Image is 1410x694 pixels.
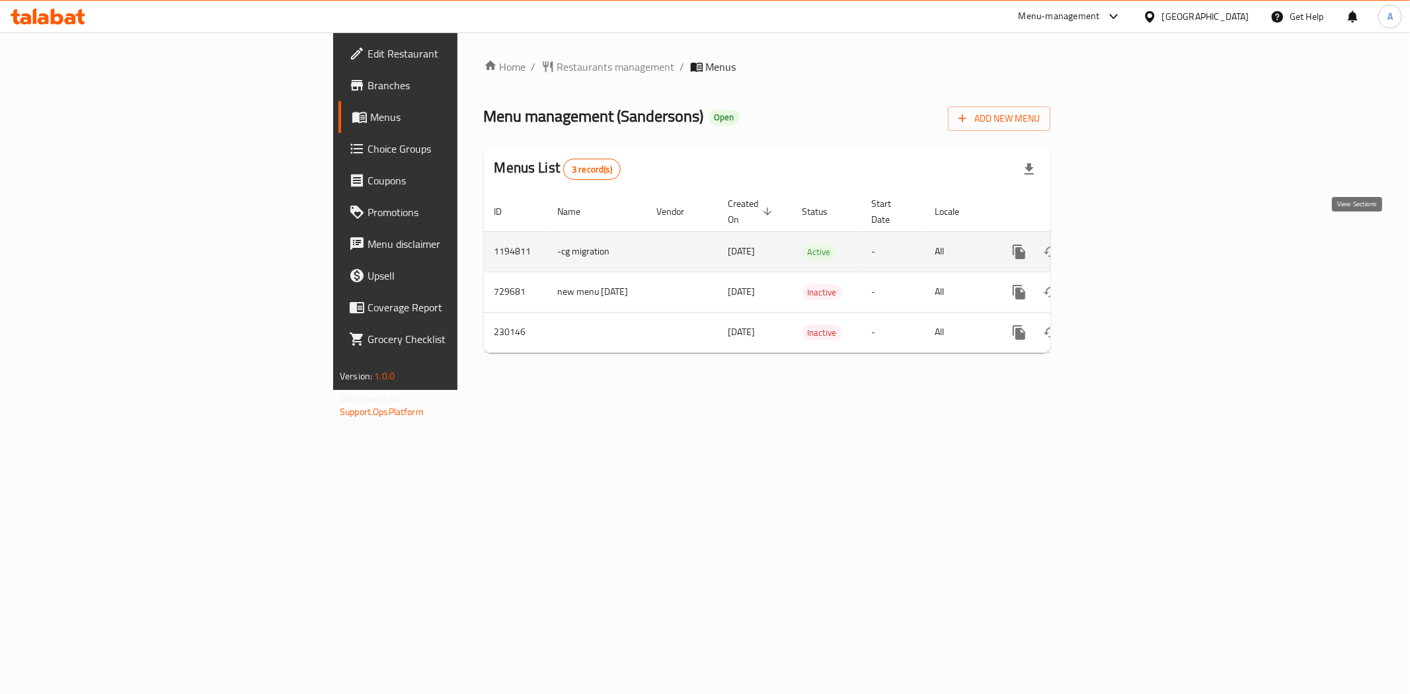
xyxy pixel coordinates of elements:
span: Status [803,204,845,219]
span: Vendor [657,204,702,219]
span: Name [558,204,598,219]
span: Choice Groups [368,141,558,157]
span: Inactive [803,325,842,340]
th: Actions [993,192,1141,232]
span: [DATE] [728,283,756,300]
span: Active [803,245,836,260]
span: Grocery Checklist [368,331,558,347]
span: 3 record(s) [564,163,620,176]
span: Coverage Report [368,299,558,315]
div: Export file [1013,153,1045,185]
a: Coupons [338,165,568,196]
div: Total records count [563,159,621,180]
span: Restaurants management [557,59,675,75]
nav: breadcrumb [484,59,1050,75]
span: Add New Menu [959,110,1040,127]
td: - [861,312,925,352]
td: All [925,231,993,272]
a: Grocery Checklist [338,323,568,355]
a: Coverage Report [338,291,568,323]
td: - [861,272,925,312]
button: more [1003,236,1035,268]
li: / [680,59,685,75]
span: [DATE] [728,323,756,340]
a: Branches [338,69,568,101]
h2: Menus List [494,158,621,180]
button: Change Status [1035,317,1067,348]
span: A [1388,9,1393,24]
span: Upsell [368,268,558,284]
span: Menus [706,59,736,75]
a: Choice Groups [338,133,568,165]
td: All [925,272,993,312]
span: Promotions [368,204,558,220]
button: more [1003,276,1035,308]
span: 1.0.0 [374,367,395,385]
div: Open [709,110,740,126]
div: Active [803,244,836,260]
span: Coupons [368,173,558,188]
span: Edit Restaurant [368,46,558,61]
button: Change Status [1035,276,1067,308]
a: Restaurants management [541,59,675,75]
button: Add New Menu [948,106,1050,131]
a: Upsell [338,260,568,291]
td: new menu [DATE] [547,272,646,312]
div: [GEOGRAPHIC_DATA] [1162,9,1249,24]
span: Start Date [872,196,909,227]
span: Branches [368,77,558,93]
span: Open [709,112,740,123]
span: Menu management ( Sandersons ) [484,101,704,131]
td: -cg migration [547,231,646,272]
a: Support.OpsPlatform [340,403,424,420]
a: Edit Restaurant [338,38,568,69]
span: Menus [370,109,558,125]
span: Version: [340,367,372,385]
table: enhanced table [484,192,1141,353]
button: more [1003,317,1035,348]
a: Menu disclaimer [338,228,568,260]
span: Locale [935,204,977,219]
span: Get support on: [340,390,401,407]
span: Menu disclaimer [368,236,558,252]
span: Created On [728,196,776,227]
div: Inactive [803,284,842,300]
span: ID [494,204,520,219]
a: Promotions [338,196,568,228]
a: Menus [338,101,568,133]
td: - [861,231,925,272]
td: All [925,312,993,352]
div: Menu-management [1019,9,1100,24]
span: Inactive [803,285,842,300]
span: [DATE] [728,243,756,260]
